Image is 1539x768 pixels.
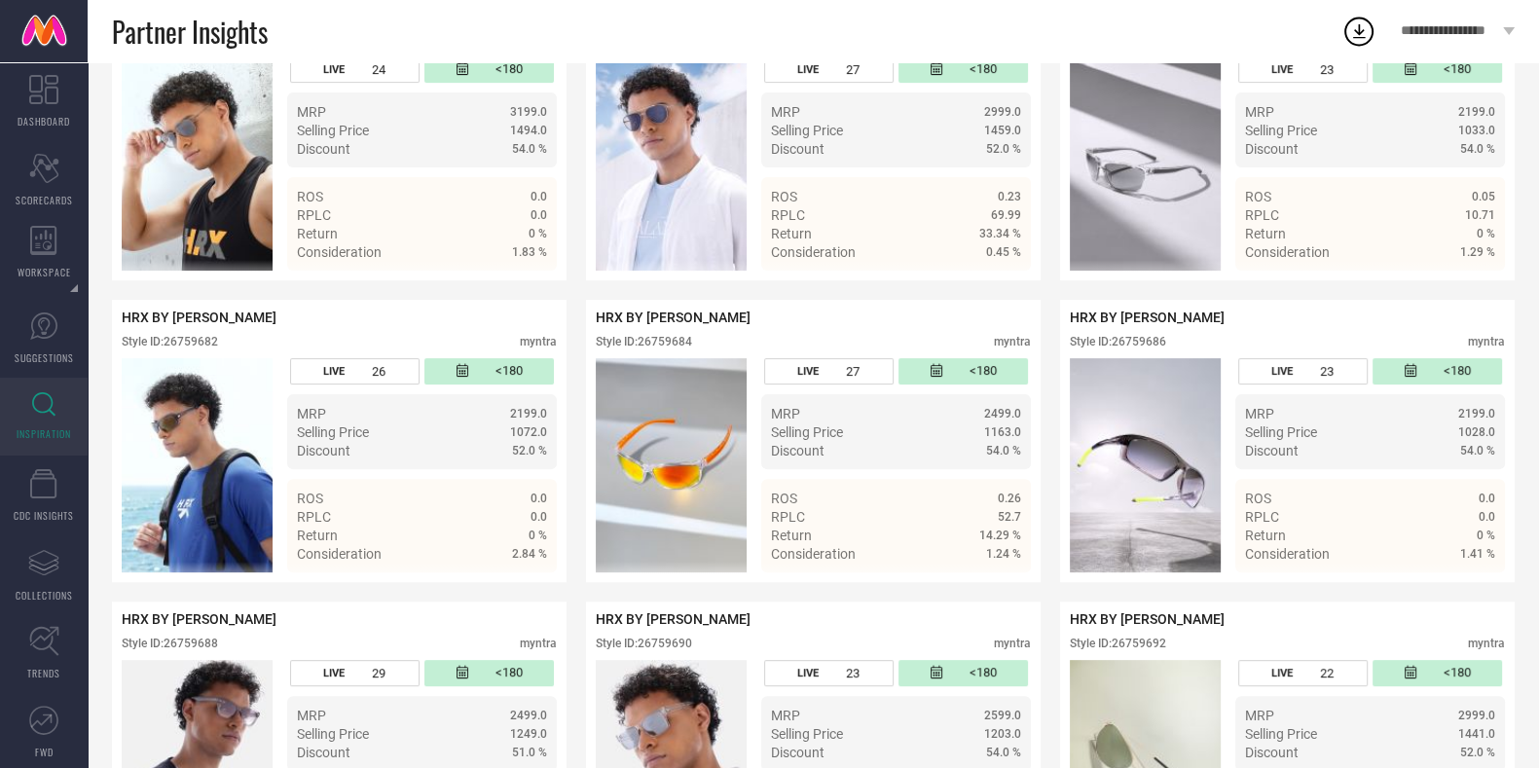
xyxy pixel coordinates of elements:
[1373,358,1502,384] div: Number of days since the style was first listed on the platform
[898,660,1028,686] div: Number of days since the style was first listed on the platform
[323,63,345,76] span: LIVE
[122,637,218,650] div: Style ID: 26759688
[1245,244,1330,260] span: Consideration
[510,105,547,119] span: 3199.0
[771,726,843,742] span: Selling Price
[372,62,385,77] span: 24
[297,726,369,742] span: Selling Price
[979,529,1021,542] span: 14.29 %
[1460,142,1495,156] span: 54.0 %
[1245,424,1317,440] span: Selling Price
[1465,208,1495,222] span: 10.71
[958,279,1021,295] a: Details
[297,244,382,260] span: Consideration
[1432,581,1495,597] a: Details
[977,581,1021,597] span: Details
[979,227,1021,240] span: 33.34 %
[503,279,547,295] span: Details
[512,444,547,457] span: 52.0 %
[596,611,751,627] span: HRX BY [PERSON_NAME]
[846,666,860,680] span: 23
[1460,746,1495,759] span: 52.0 %
[1373,56,1502,83] div: Number of days since the style was first listed on the platform
[510,407,547,421] span: 2199.0
[323,667,345,679] span: LIVE
[596,56,747,271] img: Style preview image
[122,335,218,348] div: Style ID: 26759682
[1468,637,1505,650] div: myntra
[977,279,1021,295] span: Details
[372,364,385,379] span: 26
[1460,547,1495,561] span: 1.41 %
[297,207,331,223] span: RPLC
[846,364,860,379] span: 27
[495,665,523,681] span: <180
[771,189,797,204] span: ROS
[797,63,819,76] span: LIVE
[991,208,1021,222] span: 69.99
[510,124,547,137] span: 1494.0
[1458,709,1495,722] span: 2999.0
[484,581,547,597] a: Details
[14,508,74,523] span: CDC INSIGHTS
[994,335,1031,348] div: myntra
[297,509,331,525] span: RPLC
[1245,207,1279,223] span: RPLC
[1070,637,1166,650] div: Style ID: 26759692
[1458,124,1495,137] span: 1033.0
[1070,310,1225,325] span: HRX BY [PERSON_NAME]
[16,588,73,603] span: COLLECTIONS
[1458,425,1495,439] span: 1028.0
[424,660,554,686] div: Number of days since the style was first listed on the platform
[970,363,997,380] span: <180
[1070,56,1221,271] img: Style preview image
[495,363,523,380] span: <180
[531,510,547,524] span: 0.0
[512,547,547,561] span: 2.84 %
[122,56,273,271] div: Click to view image
[986,245,1021,259] span: 0.45 %
[15,350,74,365] span: SUGGESTIONS
[1444,61,1471,78] span: <180
[1458,727,1495,741] span: 1441.0
[297,141,350,157] span: Discount
[970,61,997,78] span: <180
[596,358,747,572] div: Click to view image
[1245,745,1299,760] span: Discount
[372,666,385,680] span: 29
[512,746,547,759] span: 51.0 %
[323,365,345,378] span: LIVE
[898,56,1028,83] div: Number of days since the style was first listed on the platform
[297,226,338,241] span: Return
[771,528,812,543] span: Return
[297,546,382,562] span: Consideration
[771,745,824,760] span: Discount
[998,510,1021,524] span: 52.7
[797,667,819,679] span: LIVE
[512,142,547,156] span: 54.0 %
[1460,245,1495,259] span: 1.29 %
[529,227,547,240] span: 0 %
[771,123,843,138] span: Selling Price
[1245,726,1317,742] span: Selling Price
[529,529,547,542] span: 0 %
[771,141,824,157] span: Discount
[1245,123,1317,138] span: Selling Price
[1479,510,1495,524] span: 0.0
[1245,491,1271,506] span: ROS
[1271,667,1293,679] span: LIVE
[1472,190,1495,203] span: 0.05
[771,104,800,120] span: MRP
[596,335,692,348] div: Style ID: 26759684
[18,114,70,128] span: DASHBOARD
[1245,443,1299,458] span: Discount
[994,637,1031,650] div: myntra
[424,358,554,384] div: Number of days since the style was first listed on the platform
[297,745,350,760] span: Discount
[290,660,420,686] div: Number of days the style has been live on the platform
[122,358,273,572] img: Style preview image
[484,279,547,295] a: Details
[1245,509,1279,525] span: RPLC
[998,190,1021,203] span: 0.23
[771,226,812,241] span: Return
